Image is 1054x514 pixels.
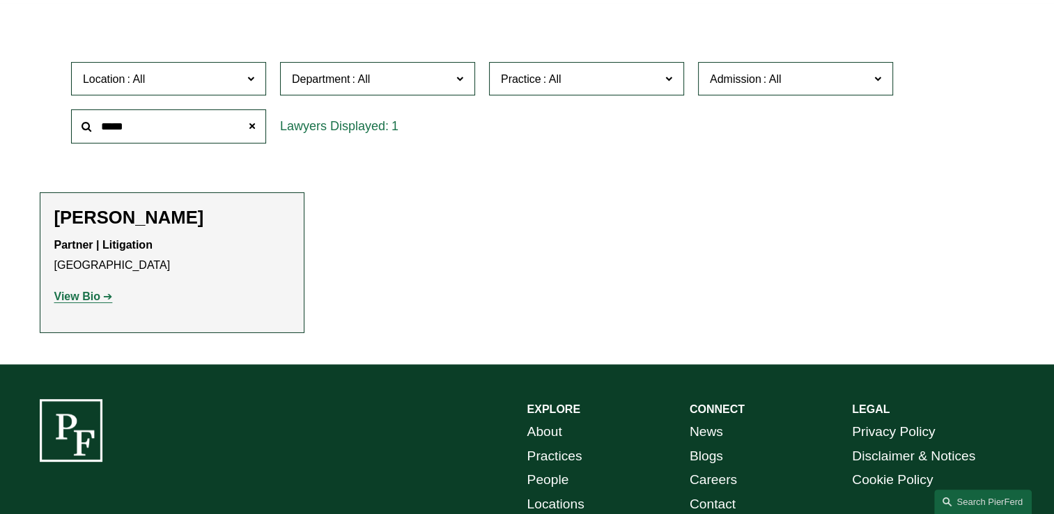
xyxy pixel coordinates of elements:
[54,239,153,251] strong: Partner | Litigation
[690,468,737,492] a: Careers
[527,420,562,444] a: About
[54,207,290,228] h2: [PERSON_NAME]
[852,403,890,415] strong: LEGAL
[852,444,975,469] a: Disclaimer & Notices
[501,73,541,85] span: Practice
[527,403,580,415] strong: EXPLORE
[527,468,569,492] a: People
[392,119,398,133] span: 1
[852,420,935,444] a: Privacy Policy
[54,290,113,302] a: View Bio
[292,73,350,85] span: Department
[710,73,761,85] span: Admission
[934,490,1032,514] a: Search this site
[83,73,125,85] span: Location
[54,235,290,276] p: [GEOGRAPHIC_DATA]
[54,290,100,302] strong: View Bio
[690,444,723,469] a: Blogs
[527,444,582,469] a: Practices
[852,468,933,492] a: Cookie Policy
[690,420,723,444] a: News
[690,403,745,415] strong: CONNECT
